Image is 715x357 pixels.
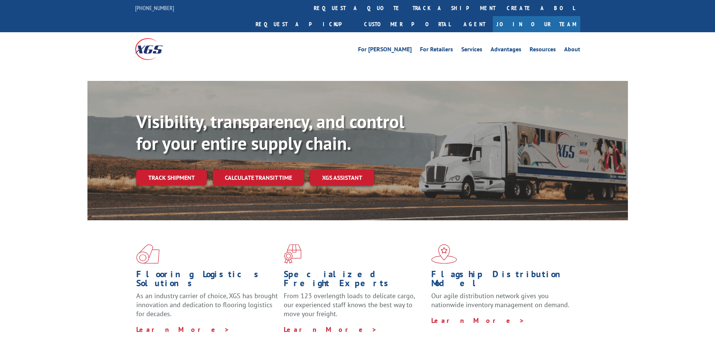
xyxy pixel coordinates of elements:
a: Join Our Team [493,16,580,32]
h1: Specialized Freight Experts [284,270,426,291]
h1: Flagship Distribution Model [431,270,573,291]
a: Learn More > [431,316,525,325]
a: Advantages [491,46,521,55]
a: Learn More > [284,325,377,334]
p: From 123 overlength loads to delicate cargo, our experienced staff knows the best way to move you... [284,291,426,325]
a: Resources [530,46,556,55]
a: Track shipment [136,170,207,185]
a: For Retailers [420,46,453,55]
a: Calculate transit time [213,170,304,186]
img: xgs-icon-flagship-distribution-model-red [431,244,457,264]
a: Agent [456,16,493,32]
a: For [PERSON_NAME] [358,46,412,55]
a: Services [461,46,482,55]
a: Customer Portal [358,16,456,32]
b: Visibility, transparency, and control for your entire supply chain. [136,110,404,155]
a: [PHONE_NUMBER] [135,4,174,12]
span: Our agile distribution network gives you nationwide inventory management on demand. [431,291,569,309]
a: Request a pickup [250,16,358,32]
a: XGS ASSISTANT [310,170,374,186]
img: xgs-icon-focused-on-flooring-red [284,244,301,264]
h1: Flooring Logistics Solutions [136,270,278,291]
a: Learn More > [136,325,230,334]
a: About [564,46,580,55]
img: xgs-icon-total-supply-chain-intelligence-red [136,244,160,264]
span: As an industry carrier of choice, XGS has brought innovation and dedication to flooring logistics... [136,291,278,318]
